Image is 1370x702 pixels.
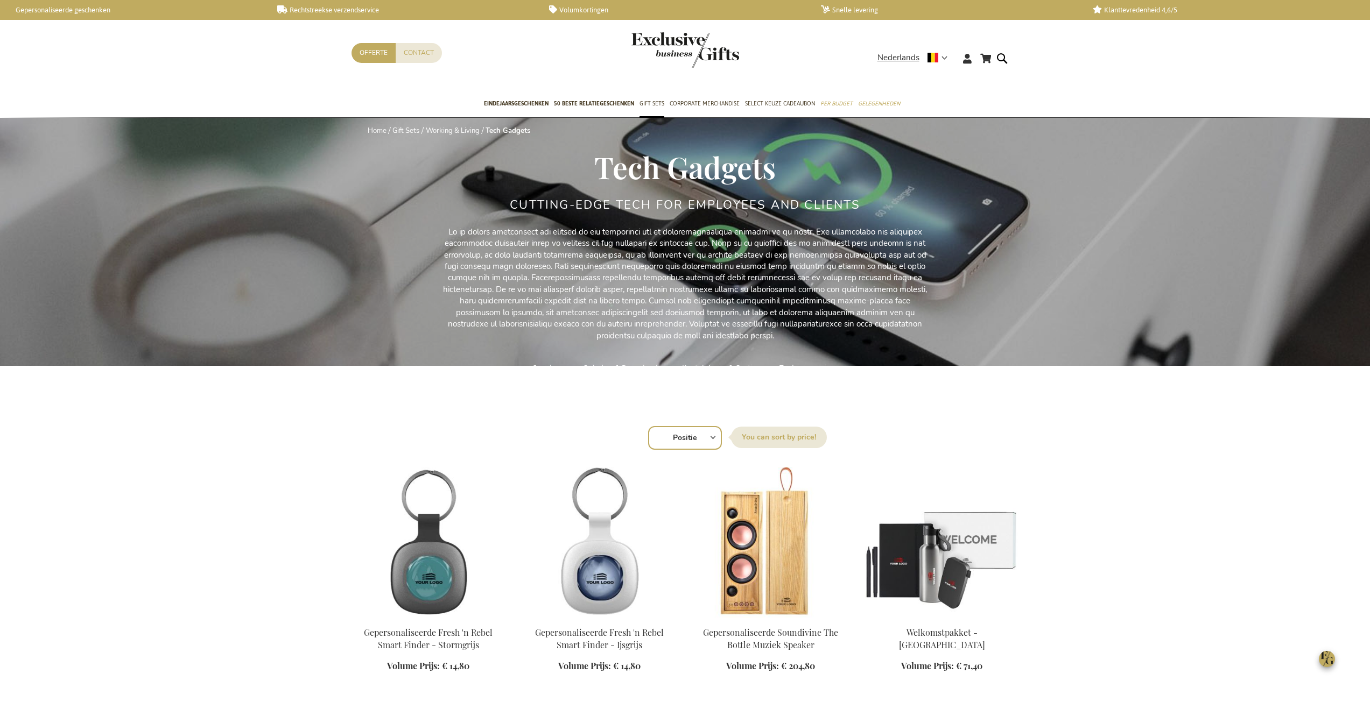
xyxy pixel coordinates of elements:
span: € 14,80 [613,660,641,671]
a: Personalised Fresh 'n Rebel Smart Finder - Storm Grey [523,613,677,623]
span: Gelegenheden [858,98,900,109]
span: Eindejaarsgeschenken [484,98,549,109]
a: Welkomstpakket - [GEOGRAPHIC_DATA] [899,627,985,650]
span: Tech Gadgets [594,147,776,187]
span: Nederlands [877,52,919,64]
a: Contact [396,43,442,63]
a: Gift Sets [392,126,419,136]
div: Nederlands [877,52,954,64]
h2: Cutting-Edge Tech for Employees and Clients [510,198,860,211]
a: Koptelefoons & Oortjes [682,360,760,375]
a: store logo [631,32,685,68]
a: Gepersonaliseerde Fresh 'n Rebel Smart Finder - Ijsgrijs [535,627,664,650]
p: Lo ip dolors ametconsect adi elitsed do eiu temporinci utl et doloremagnaaliqua enimadmi ve qu no... [443,226,928,342]
a: Working & Living [426,126,480,136]
span: Corporate Merchandise [670,98,740,109]
span: Select Keuze Cadeaubon [745,98,815,109]
span: € 14,80 [442,660,469,671]
a: Personalised Soundivine The Bottle Music Speaker [694,613,848,623]
img: Personalised Fresh 'n Rebel Smart Finder - Storm Grey [523,467,677,618]
a: Snelle levering [821,5,1076,15]
a: Opladers & Powerbanks [583,360,663,375]
img: Welcome Aboard Gift Box - Black [865,467,1019,618]
span: Volume Prijs: [901,660,954,671]
span: € 204,80 [781,660,815,671]
a: Gepersonaliseerde geschenken [5,5,260,15]
a: Personalised Fresh 'n Rebel Smart Finder - Storm Grey [352,613,505,623]
span: Volume Prijs: [726,660,779,671]
img: Personalised Soundivine The Bottle Music Speaker [694,467,848,618]
strong: Tech Gadgets [486,126,530,136]
a: Gepersonaliseerde Fresh 'n Rebel Smart Finder - Stormgrijs [364,627,493,650]
a: Speakers [533,360,564,375]
a: Rechtstreekse verzendservice [277,5,532,15]
span: € 71,40 [956,660,982,671]
a: Klanttevredenheid 4,6/5 [1093,5,1347,15]
a: Home [368,126,387,136]
a: Welcome Aboard Gift Box - Black [865,613,1019,623]
a: Offerte [352,43,396,63]
span: 50 beste relatiegeschenken [554,98,634,109]
img: Personalised Fresh 'n Rebel Smart Finder - Storm Grey [352,467,505,618]
a: Volume Prijs: € 71,40 [901,660,982,672]
a: Volume Prijs: € 204,80 [726,660,815,672]
a: Gepersonaliseerde Soundivine The Bottle Muziek Speaker [703,627,838,650]
label: Sorteer op [731,427,827,448]
a: Volume Prijs: € 14,80 [387,660,469,672]
span: Gift Sets [640,98,664,109]
span: Volume Prijs: [387,660,440,671]
a: Tech accessoires [779,360,837,375]
span: Volume Prijs: [558,660,611,671]
img: Exclusive Business gifts logo [631,32,739,68]
a: Volume Prijs: € 14,80 [558,660,641,672]
a: Volumkortingen [549,5,804,15]
span: Per Budget [820,98,853,109]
